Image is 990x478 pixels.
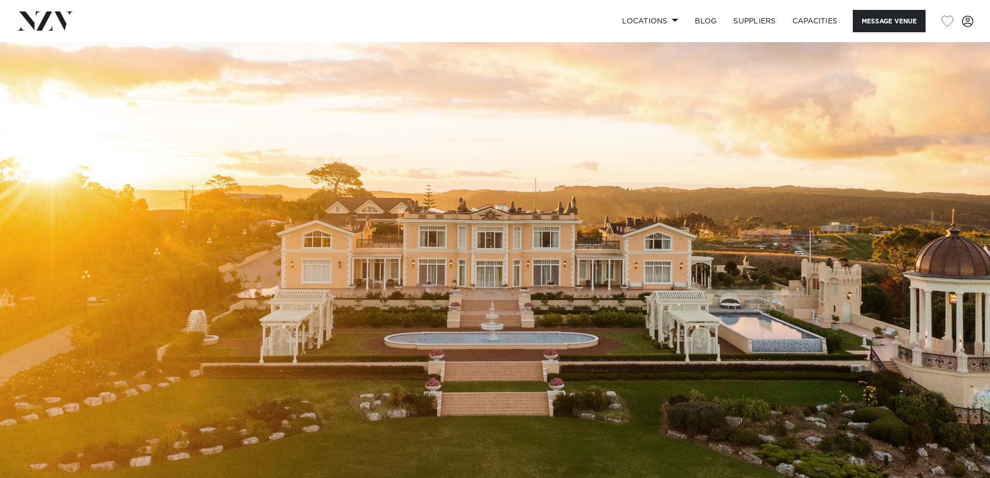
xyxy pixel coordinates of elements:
button: Message Venue [853,10,926,32]
a: Capacities [784,10,846,32]
img: nzv-logo.png [17,11,73,30]
a: SUPPLIERS [725,10,784,32]
a: BLOG [687,10,725,32]
a: Locations [614,10,687,32]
